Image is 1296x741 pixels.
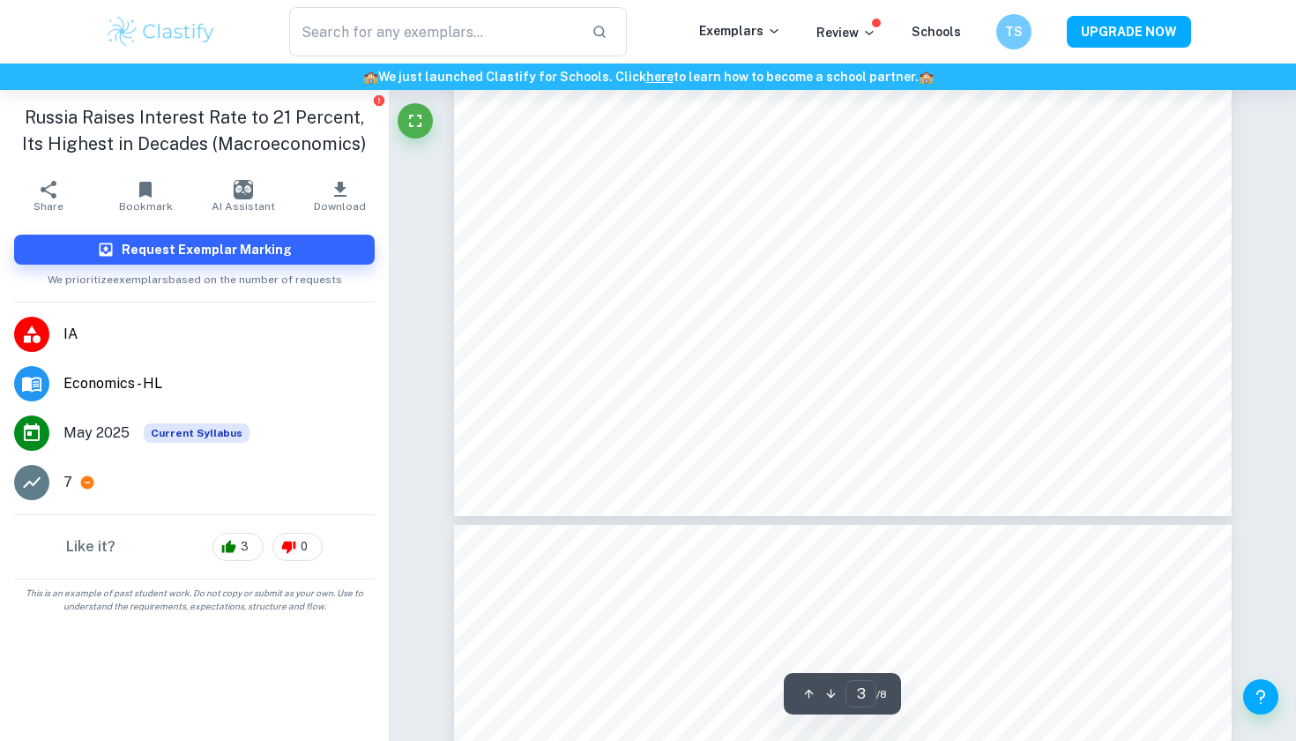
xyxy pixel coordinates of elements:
[919,70,934,84] span: 🏫
[144,423,250,443] div: This exemplar is based on the current syllabus. Feel free to refer to it for inspiration/ideas wh...
[1067,16,1191,48] button: UPGRADE NOW
[314,200,366,213] span: Download
[272,533,323,561] div: 0
[63,423,130,444] span: May 2025
[372,94,385,107] button: Report issue
[212,200,275,213] span: AI Assistant
[48,265,342,288] span: We prioritize exemplars based on the number of requests
[63,472,72,493] p: 7
[699,21,781,41] p: Exemplars
[816,23,876,42] p: Review
[7,587,382,613] span: This is an example of past student work. Do not copy or submit as your own. Use to understand the...
[292,171,389,221] button: Download
[646,70,674,84] a: here
[1004,22,1024,41] h6: TS
[63,373,375,394] span: Economics - HL
[66,536,115,558] h6: Like it?
[876,686,887,702] span: / 8
[195,171,292,221] button: AI Assistant
[105,14,217,49] img: Clastify logo
[398,103,433,138] button: Fullscreen
[289,7,577,56] input: Search for any exemplars...
[119,200,173,213] span: Bookmark
[4,67,1292,86] h6: We just launched Clastify for Schools. Click to learn how to become a school partner.
[14,104,375,157] h1: Russia Raises Interest Rate to 21 Percent, Its Highest in Decades (Macroeconomics)
[212,533,264,561] div: 3
[234,180,253,199] img: AI Assistant
[231,538,258,556] span: 3
[912,25,961,39] a: Schools
[63,324,375,345] span: IA
[97,171,194,221] button: Bookmark
[291,538,317,556] span: 0
[122,240,292,259] h6: Request Exemplar Marking
[996,14,1032,49] button: TS
[363,70,378,84] span: 🏫
[14,235,375,265] button: Request Exemplar Marking
[1243,679,1278,715] button: Help and Feedback
[34,200,63,213] span: Share
[144,423,250,443] span: Current Syllabus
